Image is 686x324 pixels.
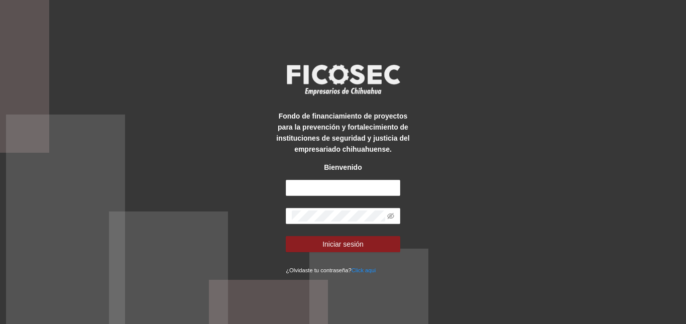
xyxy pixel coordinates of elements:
[286,267,376,273] small: ¿Olvidaste tu contraseña?
[322,239,364,250] span: Iniciar sesión
[387,212,394,220] span: eye-invisible
[352,267,376,273] a: Click aqui
[286,236,400,252] button: Iniciar sesión
[276,112,409,153] strong: Fondo de financiamiento de proyectos para la prevención y fortalecimiento de instituciones de seg...
[280,61,406,98] img: logo
[324,163,362,171] strong: Bienvenido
